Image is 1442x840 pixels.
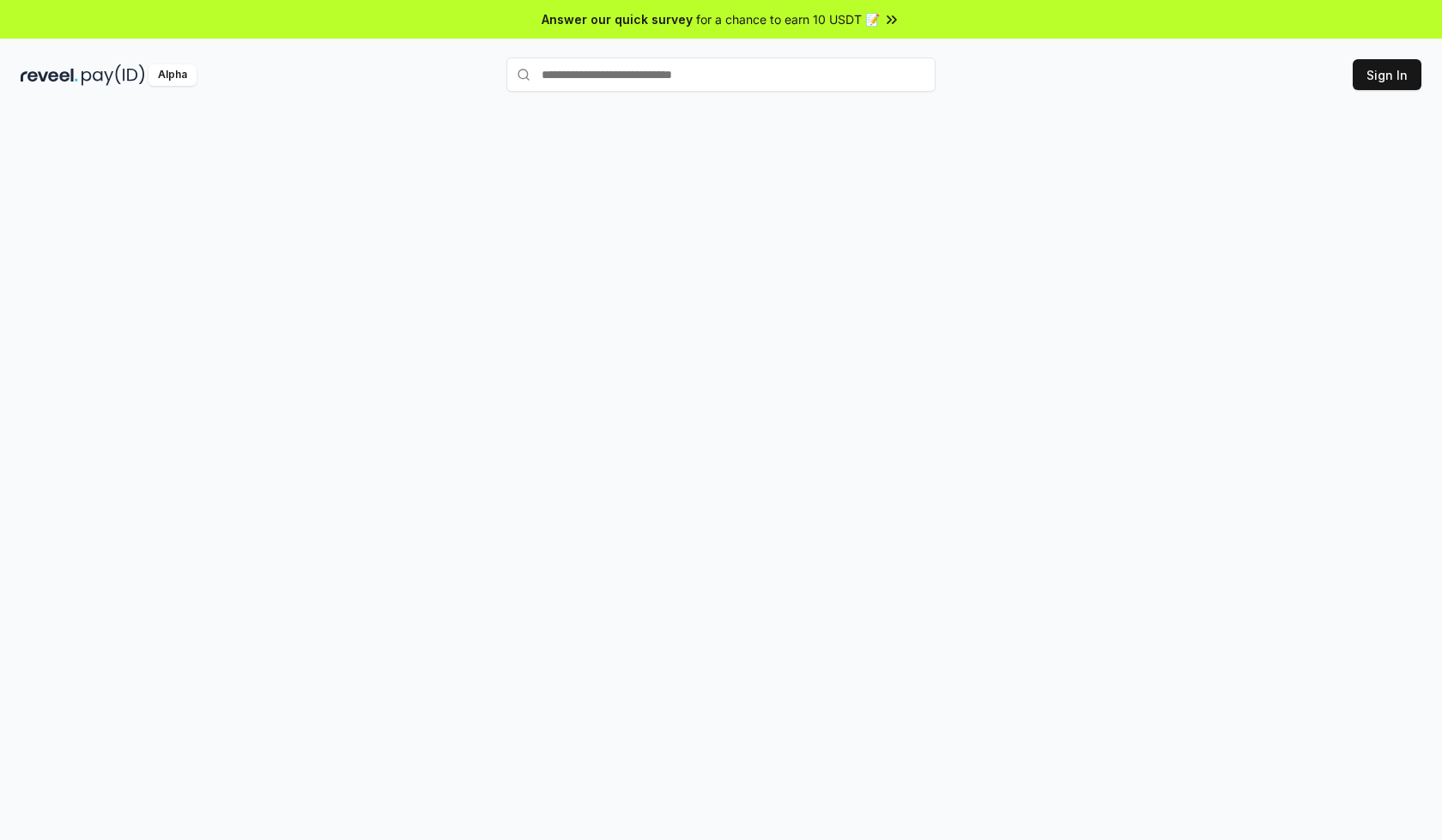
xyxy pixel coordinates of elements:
[542,10,693,28] span: Answer our quick survey
[82,64,145,86] img: pay_id
[21,64,78,86] img: reveel_dark
[148,64,197,86] div: Alpha
[696,10,880,28] span: for a chance to earn 10 USDT 📝
[1353,59,1421,90] button: Sign In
